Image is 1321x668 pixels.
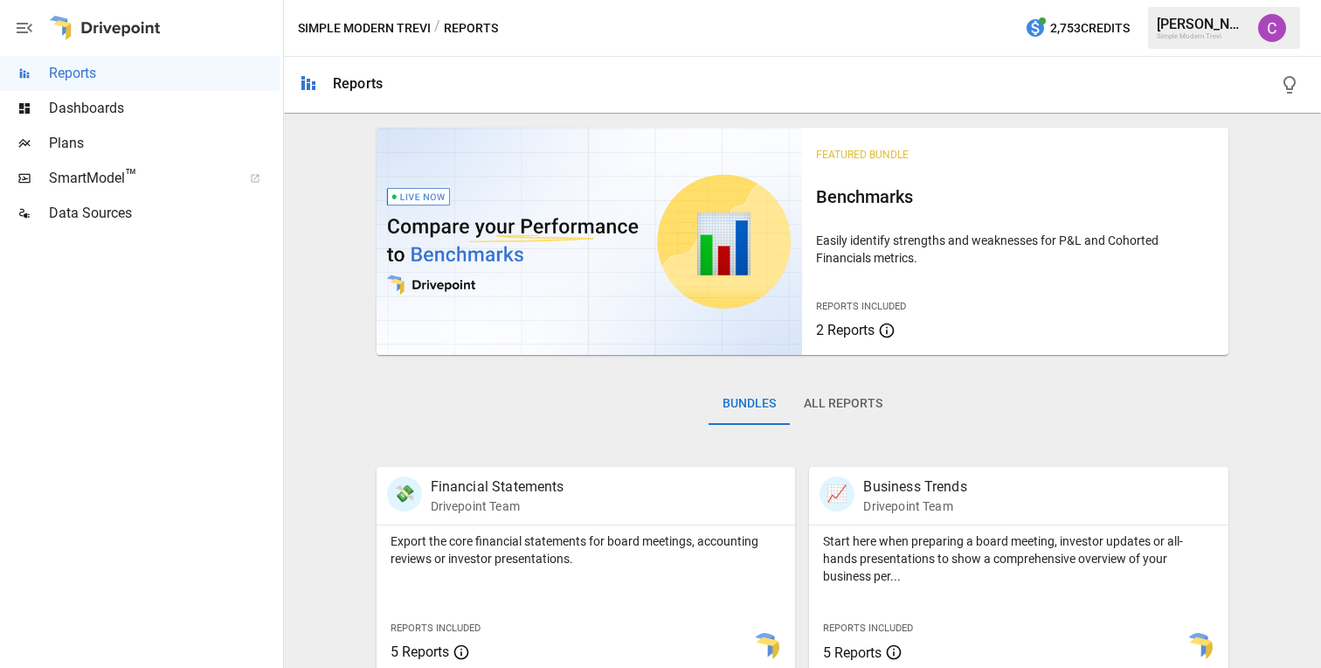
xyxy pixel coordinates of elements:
[823,532,1214,585] p: Start here when preparing a board meeting, investor updates or all-hands presentations to show a ...
[49,203,280,224] span: Data Sources
[49,133,280,154] span: Plans
[387,477,422,511] div: 💸
[49,168,231,189] span: SmartModel
[49,63,280,84] span: Reports
[391,532,782,567] p: Export the core financial statements for board meetings, accounting reviews or investor presentat...
[816,301,906,312] span: Reports Included
[431,477,564,498] p: Financial Statements
[1050,17,1130,39] span: 2,753 Credits
[816,183,1214,211] h6: Benchmarks
[333,75,383,92] div: Reports
[820,477,854,511] div: 📈
[125,165,137,187] span: ™
[1018,12,1137,45] button: 2,753Credits
[1185,633,1213,661] img: smart model
[431,498,564,515] p: Drivepoint Team
[790,383,896,425] button: All Reports
[816,322,875,338] span: 2 Reports
[1157,16,1248,32] div: [PERSON_NAME]
[1157,32,1248,40] div: Simple Modern Trevi
[816,232,1214,267] p: Easily identify strengths and weaknesses for P&L and Cohorted Financials metrics.
[391,623,481,634] span: Reports Included
[823,623,913,634] span: Reports Included
[863,477,966,498] p: Business Trends
[1258,14,1286,42] img: Corbin Wallace
[377,128,803,355] img: video thumbnail
[709,383,790,425] button: Bundles
[391,644,449,660] span: 5 Reports
[298,17,431,39] button: Simple Modern Trevi
[1248,3,1297,52] button: Corbin Wallace
[816,149,909,161] span: Featured Bundle
[434,17,440,39] div: /
[49,98,280,119] span: Dashboards
[751,633,779,661] img: smart model
[863,498,966,515] p: Drivepoint Team
[823,644,882,661] span: 5 Reports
